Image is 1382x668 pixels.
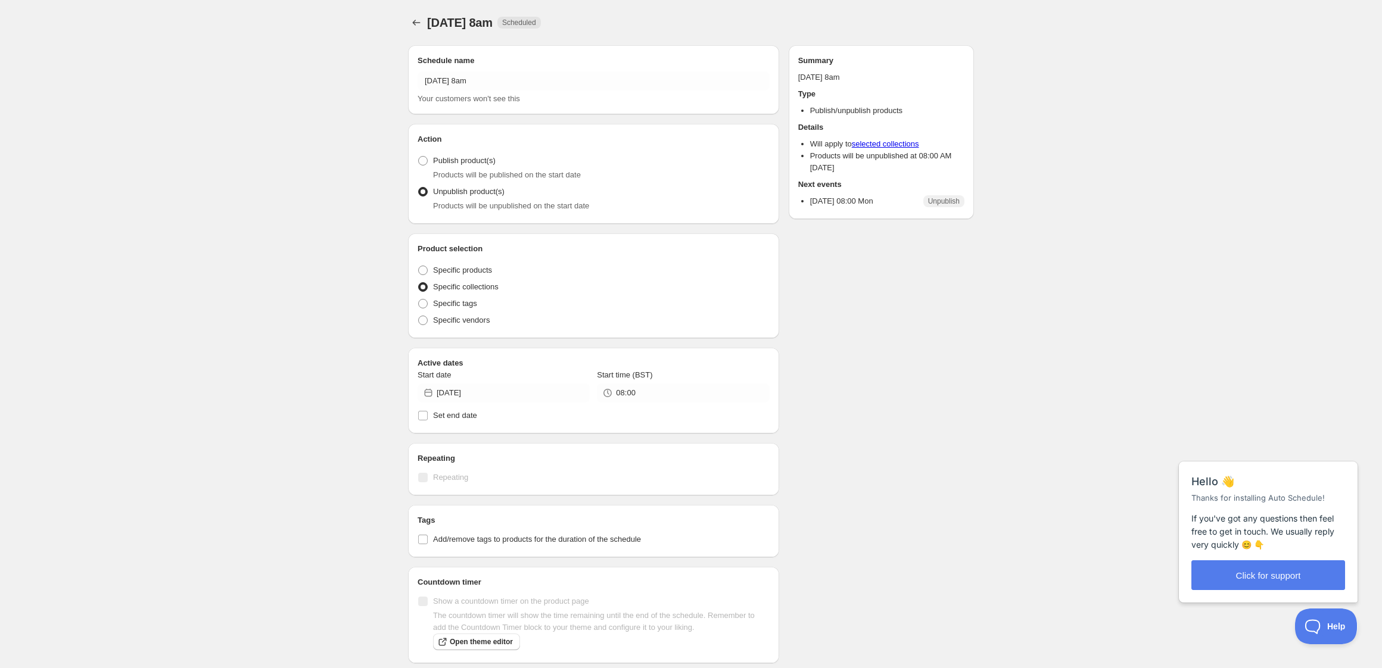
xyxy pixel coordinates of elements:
span: Your customers won't see this [418,94,520,103]
li: Products will be unpublished at 08:00 AM [DATE] [810,150,964,174]
h2: Type [798,88,964,100]
li: Will apply to [810,138,964,150]
iframe: Help Scout Beacon - Messages and Notifications [1173,432,1365,608]
p: The countdown timer will show the time remaining until the end of the schedule. Remember to add t... [433,610,770,633]
span: Start time (BST) [597,370,652,379]
span: Start date [418,370,451,379]
h2: Tags [418,514,770,526]
h2: Product selection [418,243,770,255]
p: [DATE] 8am [798,71,964,83]
span: Set end date [433,411,477,420]
button: Schedules [408,14,425,31]
h2: Action [418,133,770,145]
span: Show a countdown timer on the product page [433,597,589,605]
span: Products will be unpublished on the start date [433,201,589,210]
span: Repeating [433,473,468,482]
span: Add/remove tags to products for the duration of the schedule [433,535,641,544]
span: Unpublish product(s) [433,187,505,196]
span: [DATE] 8am [427,16,493,29]
h2: Summary [798,55,964,67]
span: Products will be published on the start date [433,170,581,179]
iframe: Help Scout Beacon - Open [1295,608,1358,644]
h2: Countdown timer [418,576,770,588]
a: selected collections [852,139,919,148]
span: Scheduled [502,18,536,27]
span: Specific products [433,266,492,274]
h2: Details [798,121,964,133]
h2: Next events [798,179,964,191]
span: Specific vendors [433,316,490,324]
span: Publish product(s) [433,156,496,165]
span: Specific collections [433,282,499,291]
a: Open theme editor [433,633,520,650]
h2: Active dates [418,357,770,369]
span: Specific tags [433,299,477,308]
h2: Schedule name [418,55,770,67]
li: Publish/unpublish products [810,105,964,117]
h2: Repeating [418,452,770,464]
span: Unpublish [928,196,960,206]
p: [DATE] 08:00 Mon [810,195,873,207]
span: Open theme editor [450,637,513,647]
